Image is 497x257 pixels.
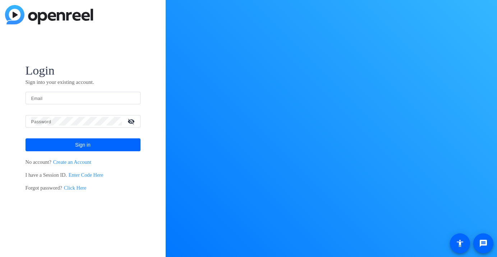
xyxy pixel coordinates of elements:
a: Enter Code Here [72,172,110,178]
span: Login [26,63,141,78]
p: Sign into your existing account. [26,78,141,86]
span: Forgot password? [26,185,93,191]
span: No account? [26,159,101,165]
mat-icon: visibility_off [123,116,141,127]
mat-label: Password [31,119,52,124]
mat-icon: message [479,239,488,248]
a: Create an Account [56,159,100,165]
span: Sign in [75,136,90,154]
span: I have a Session ID. [26,172,111,178]
mat-icon: accessibility [456,239,464,248]
input: Enter Email Address [31,94,135,102]
a: Click Here [68,185,93,191]
mat-label: Email [31,96,43,101]
img: blue-gradient.svg [5,5,93,24]
button: Sign in [26,138,141,151]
